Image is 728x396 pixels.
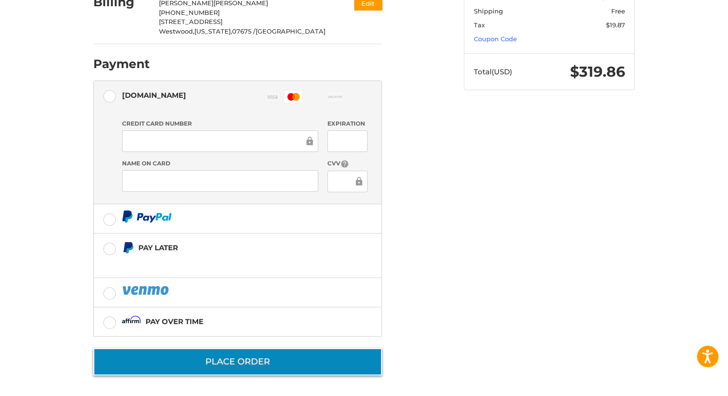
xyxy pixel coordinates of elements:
a: Coupon Code [474,35,517,43]
iframe: PayPal Message 1 [122,258,322,266]
img: Affirm icon [122,315,141,327]
span: [PHONE_NUMBER] [159,9,220,16]
span: Total (USD) [474,67,512,76]
iframe: Google Customer Reviews [649,370,728,396]
span: [STREET_ADDRESS] [159,18,223,25]
label: CVV [327,159,367,168]
img: Pay Later icon [122,242,134,254]
button: Place Order [93,348,382,375]
span: Tax [474,21,485,29]
span: [GEOGRAPHIC_DATA] [256,27,325,35]
span: $19.87 [606,21,625,29]
img: PayPal icon [122,210,172,222]
div: Pay Later [138,240,322,256]
span: $319.86 [570,63,625,81]
div: [DOMAIN_NAME] [122,87,186,103]
span: 07675 / [232,27,256,35]
img: PayPal icon [122,284,171,296]
span: Free [611,7,625,15]
label: Credit Card Number [122,119,318,128]
span: Westwood, [159,27,194,35]
div: Pay over time [146,314,203,329]
span: Shipping [474,7,503,15]
h2: Payment [93,57,150,71]
span: [US_STATE], [194,27,232,35]
label: Expiration [327,119,367,128]
label: Name on Card [122,159,318,168]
